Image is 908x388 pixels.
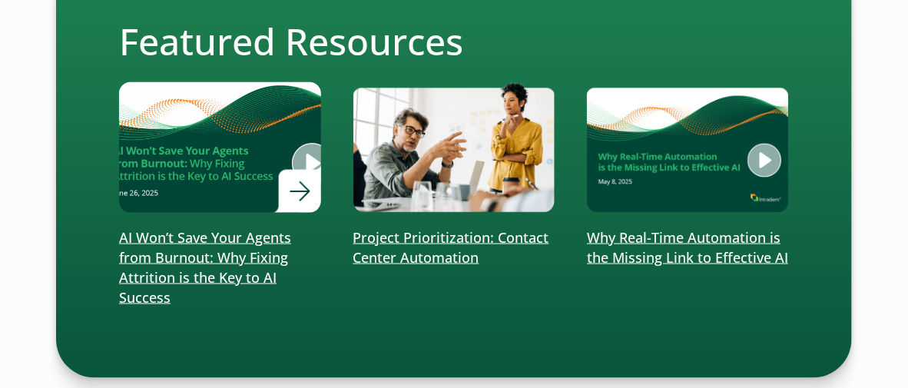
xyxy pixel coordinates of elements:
[353,82,555,269] a: Project Prioritization: Contact Center Automation
[119,19,789,64] h2: Featured Resources
[587,228,789,268] p: Why Real-Time Automation is the Missing Link to Effective AI
[119,82,321,308] a: AI Won’t Save Your Agents from Burnout: Why Fixing Attrition is the Key to AI Success
[119,228,321,308] p: AI Won’t Save Your Agents from Burnout: Why Fixing Attrition is the Key to AI Success
[587,82,789,269] a: Why Real-Time Automation is the Missing Link to Effective AI
[353,228,555,268] p: Project Prioritization: Contact Center Automation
